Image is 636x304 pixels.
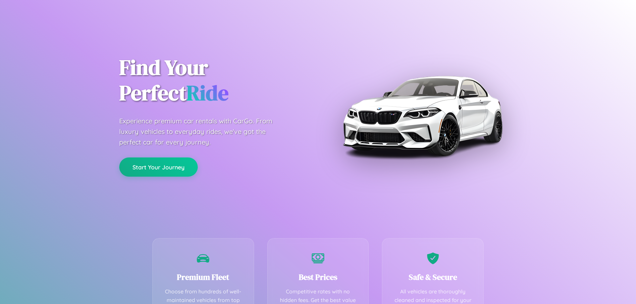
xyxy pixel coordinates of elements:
[392,272,473,282] h3: Safe & Secure
[278,272,359,282] h3: Best Prices
[163,272,244,282] h3: Premium Fleet
[186,78,229,107] span: Ride
[119,157,198,177] button: Start Your Journey
[119,55,308,106] h1: Find Your Perfect
[340,33,505,198] img: Premium BMW car rental vehicle
[119,116,285,148] p: Experience premium car rentals with CarGo. From luxury vehicles to everyday rides, we've got the ...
